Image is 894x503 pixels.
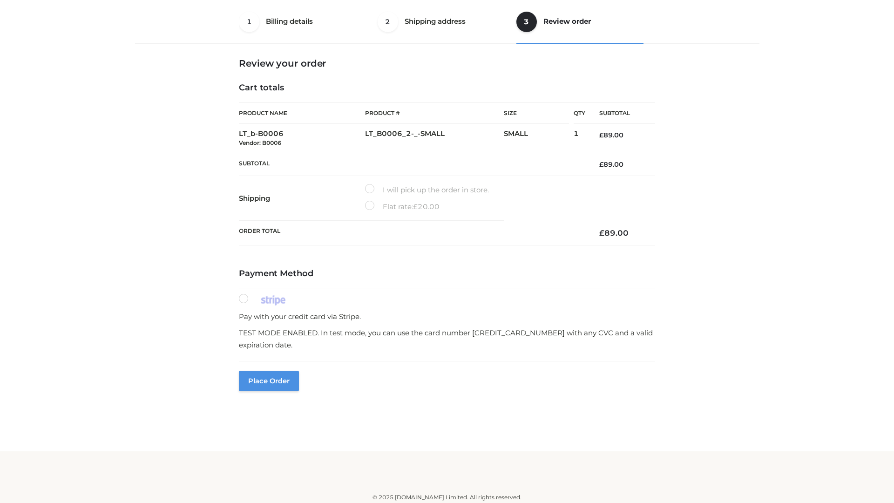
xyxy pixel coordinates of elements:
td: 1 [574,124,585,153]
bdi: 89.00 [599,131,623,139]
th: Subtotal [585,103,655,124]
th: Product Name [239,102,365,124]
th: Order Total [239,221,585,245]
td: LT_B0006_2-_-SMALL [365,124,504,153]
p: Pay with your credit card via Stripe. [239,311,655,323]
span: £ [413,202,418,211]
bdi: 89.00 [599,228,629,238]
td: LT_b-B0006 [239,124,365,153]
span: £ [599,160,603,169]
label: I will pick up the order in store. [365,184,489,196]
h3: Review your order [239,58,655,69]
bdi: 89.00 [599,160,623,169]
th: Product # [365,102,504,124]
button: Place order [239,371,299,391]
span: £ [599,228,604,238]
th: Qty [574,102,585,124]
th: Shipping [239,176,365,221]
label: Flat rate: [365,201,440,213]
td: SMALL [504,124,574,153]
span: £ [599,131,603,139]
small: Vendor: B0006 [239,139,281,146]
h4: Cart totals [239,83,655,93]
p: TEST MODE ENABLED. In test mode, you can use the card number [CREDIT_CARD_NUMBER] with any CVC an... [239,327,655,351]
th: Size [504,103,569,124]
th: Subtotal [239,153,585,176]
div: © 2025 [DOMAIN_NAME] Limited. All rights reserved. [138,493,756,502]
bdi: 20.00 [413,202,440,211]
h4: Payment Method [239,269,655,279]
